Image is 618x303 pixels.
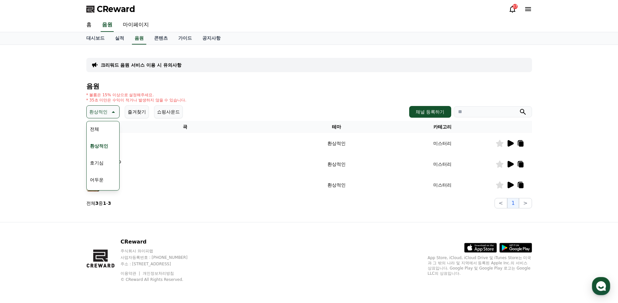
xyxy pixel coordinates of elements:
[509,5,516,13] a: 37
[390,133,496,154] td: 미스터리
[154,105,183,118] button: 쇼핑사운드
[86,83,532,90] h4: 음원
[132,32,146,45] a: 음원
[97,4,135,14] span: CReward
[121,238,200,246] p: CReward
[390,121,496,133] th: 카테고리
[86,121,284,133] th: 곡
[495,198,507,208] button: <
[60,216,67,221] span: 대화
[121,261,200,267] p: 주소 : [STREET_ADDRESS]
[95,201,99,206] strong: 3
[284,133,390,154] td: 환상적인
[284,175,390,195] td: 환상적인
[86,92,187,98] p: * 볼륨은 15% 이상으로 설정해주세요.
[86,105,120,118] button: 환상적인
[86,4,135,14] a: CReward
[89,107,108,116] p: 환상적인
[84,206,125,222] a: 설정
[2,206,43,222] a: 홈
[507,198,519,208] button: 1
[21,216,24,221] span: 홈
[197,32,226,45] a: 공지사항
[81,32,110,45] a: 대시보드
[118,18,154,32] a: 마이페이지
[86,200,111,206] p: 전체 중 -
[149,32,173,45] a: 콘텐츠
[108,201,111,206] strong: 3
[125,105,149,118] button: 즐겨찾기
[87,122,102,136] button: 전체
[43,206,84,222] a: 대화
[87,173,106,187] button: 어두운
[519,198,532,208] button: >
[390,154,496,175] td: 미스터리
[121,248,200,254] p: 주식회사 와이피랩
[86,98,187,103] p: * 35초 미만은 수익이 적거나 발생하지 않을 수 있습니다.
[110,32,129,45] a: 실적
[284,121,390,133] th: 테마
[121,271,141,276] a: 이용약관
[512,4,518,9] div: 37
[428,255,532,276] p: App Store, iCloud, iCloud Drive 및 iTunes Store는 미국과 그 밖의 나라 및 지역에서 등록된 Apple Inc.의 서비스 상표입니다. Goo...
[121,277,200,282] p: © CReward All Rights Reserved.
[101,216,108,221] span: 설정
[101,62,181,68] a: 크리워드 음원 서비스 이용 시 유의사항
[121,255,200,260] p: 사업자등록번호 : [PHONE_NUMBER]
[284,154,390,175] td: 환상적인
[409,106,451,118] button: 채널 등록하기
[390,175,496,195] td: 미스터리
[87,139,111,153] button: 환상적인
[173,32,197,45] a: 가이드
[143,271,174,276] a: 개인정보처리방침
[87,156,106,170] button: 호기심
[103,201,106,206] strong: 1
[81,18,97,32] a: 홈
[102,158,121,165] p: Glow Up
[101,18,114,32] a: 음원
